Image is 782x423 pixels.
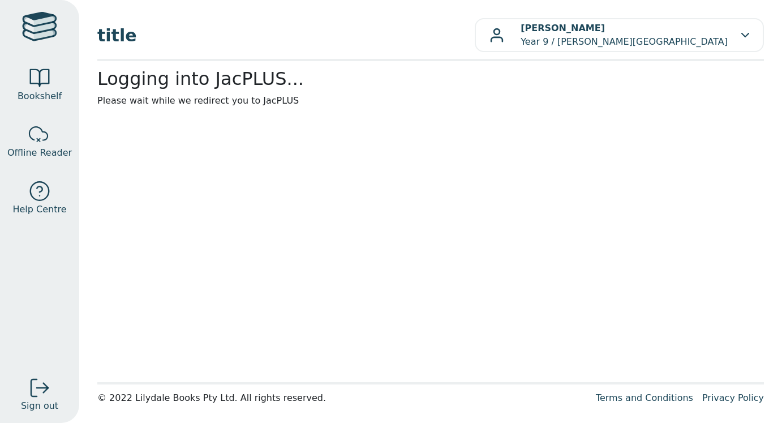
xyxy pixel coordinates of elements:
[521,23,605,33] b: [PERSON_NAME]
[97,94,764,108] p: Please wait while we redirect you to JacPLUS
[97,23,475,48] span: title
[12,203,66,216] span: Help Centre
[97,68,764,89] h2: Logging into JacPLUS...
[97,391,587,405] div: © 2022 Lilydale Books Pty Ltd. All rights reserved.
[21,399,58,413] span: Sign out
[521,22,728,49] p: Year 9 / [PERSON_NAME][GEOGRAPHIC_DATA]
[475,18,764,52] button: [PERSON_NAME]Year 9 / [PERSON_NAME][GEOGRAPHIC_DATA]
[18,89,62,103] span: Bookshelf
[596,392,693,403] a: Terms and Conditions
[7,146,72,160] span: Offline Reader
[702,392,764,403] a: Privacy Policy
